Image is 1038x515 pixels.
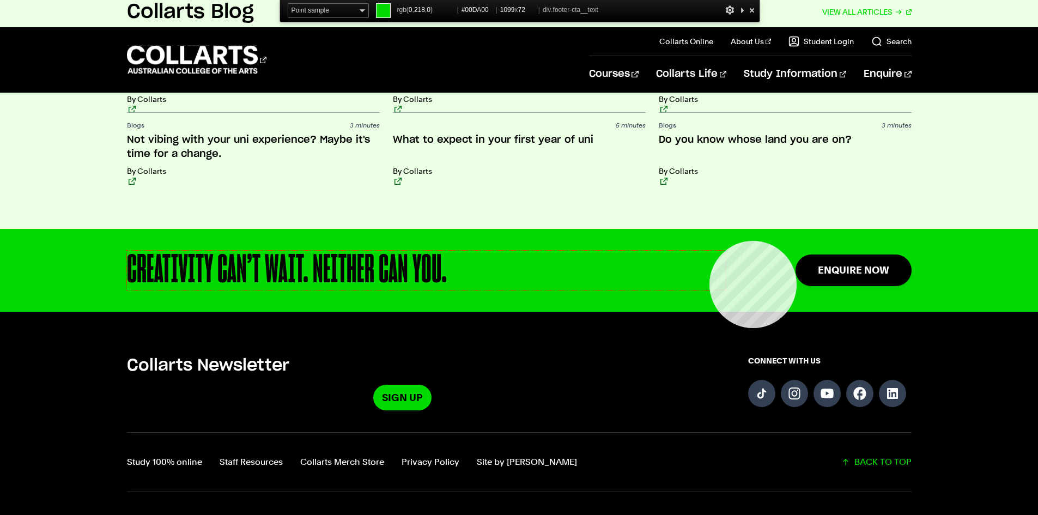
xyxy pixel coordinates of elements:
[300,455,384,470] a: Collarts Merch Store
[409,6,412,14] span: 0
[220,455,283,470] a: Staff Resources
[659,94,912,105] p: By Collarts
[846,380,873,407] a: Follow us on Facebook
[127,432,912,492] div: Additional links and back-to-top button
[127,113,380,185] a: Blogs 3 minutes Not vibing with your uni experience? Maybe it's time for a change. By Collarts
[659,133,912,161] h3: Do you know whose land you are on?
[402,455,459,470] a: Privacy Policy
[462,3,493,17] span: #00DA00
[748,355,912,366] span: CONNECT WITH US
[879,380,906,407] a: Follow us on LinkedIn
[871,36,912,47] a: Search
[788,36,854,47] a: Student Login
[781,380,808,407] a: Follow us on Instagram
[543,3,598,17] span: div
[393,113,646,185] a: 5 minutes What to expect in your first year of uni By Collarts
[127,122,144,129] span: Blogs
[127,355,678,376] h5: Collarts Newsletter
[500,6,515,14] span: 1099
[744,56,846,92] a: Study Information
[127,455,202,470] a: Study 100% online
[127,133,380,161] h3: Not vibing with your uni experience? Maybe it's time for a change.
[477,455,577,470] a: Site by Calico
[738,3,746,17] div: Collapse This Panel
[127,455,577,470] nav: Footer navigation
[127,94,380,105] p: By Collarts
[127,166,380,177] p: By Collarts
[373,385,432,410] a: Sign Up
[393,94,646,105] p: By Collarts
[659,166,912,177] p: By Collarts
[659,36,713,47] a: Collarts Online
[589,56,639,92] a: Courses
[841,455,912,470] a: Scroll back to top of the page
[551,6,598,14] span: .footer-cta__text
[393,133,646,161] h3: What to expect in your first year of uni
[864,56,911,92] a: Enquire
[659,122,676,129] span: Blogs
[496,6,497,14] span: |
[127,251,726,290] div: CREATIVITY CAN’T WAIT. NEITHER CAN YOU.
[746,3,757,17] div: Close and Stop Picking
[748,355,912,410] div: Connect with us on social media
[127,44,266,75] div: Go to homepage
[882,122,912,129] span: 3 minutes
[427,6,430,14] span: 0
[414,6,425,14] span: 218
[350,122,380,129] span: 3 minutes
[725,3,736,17] div: Options
[616,122,646,129] span: 5 minutes
[659,113,912,185] a: Blogs 3 minutes Do you know whose land you are on? By Collarts
[822,4,912,20] a: VIEW ALL ARTICLES
[500,3,536,17] span: x
[457,6,459,14] span: |
[393,166,646,177] p: By Collarts
[538,6,540,14] span: |
[397,3,454,17] span: rgb( , , )
[814,380,841,407] a: Follow us on YouTube
[748,380,775,407] a: Follow us on TikTok
[731,36,771,47] a: About Us
[656,56,726,92] a: Collarts Life
[518,6,525,14] span: 72
[796,255,912,286] a: Enquire Now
